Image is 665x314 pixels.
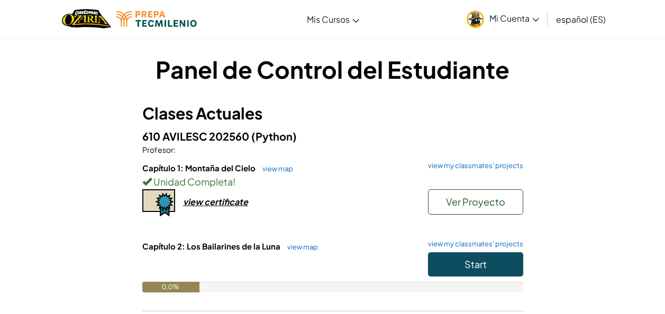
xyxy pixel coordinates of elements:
button: Start [428,252,523,276]
img: certificate-icon.png [142,189,175,217]
img: Home [62,8,111,30]
span: Start [464,258,487,270]
span: Mis Cursos [307,14,350,25]
span: Mi Cuenta [489,13,539,24]
span: 610 AVILESC 202560 [142,130,251,143]
a: view certificate [142,196,248,207]
a: view my classmates' projects [423,162,523,169]
a: Mis Cursos [302,5,365,33]
img: avatar [467,11,484,28]
span: Ver Proyecto [446,196,505,208]
span: ! [233,176,235,188]
span: Capítulo 1: Montaña del Cielo [142,163,257,173]
div: view certificate [183,196,248,207]
div: 0.0% [142,282,199,292]
span: Unidad Completa [152,176,233,188]
span: : [174,145,176,154]
span: Profesor [142,145,174,154]
span: Capítulo 2: Los Bailarines de la Luna [142,241,282,251]
h3: Clases Actuales [142,101,523,125]
img: Tecmilenio logo [116,11,197,27]
a: español (ES) [551,5,611,33]
a: Ozaria by CodeCombat logo [62,8,111,30]
a: Mi Cuenta [461,2,544,35]
a: view map [282,243,318,251]
span: español (ES) [556,14,606,25]
a: view my classmates' projects [423,241,523,247]
span: (Python) [251,130,297,143]
button: Ver Proyecto [428,189,523,215]
h1: Panel de Control del Estudiante [142,53,523,86]
a: view map [257,164,293,173]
